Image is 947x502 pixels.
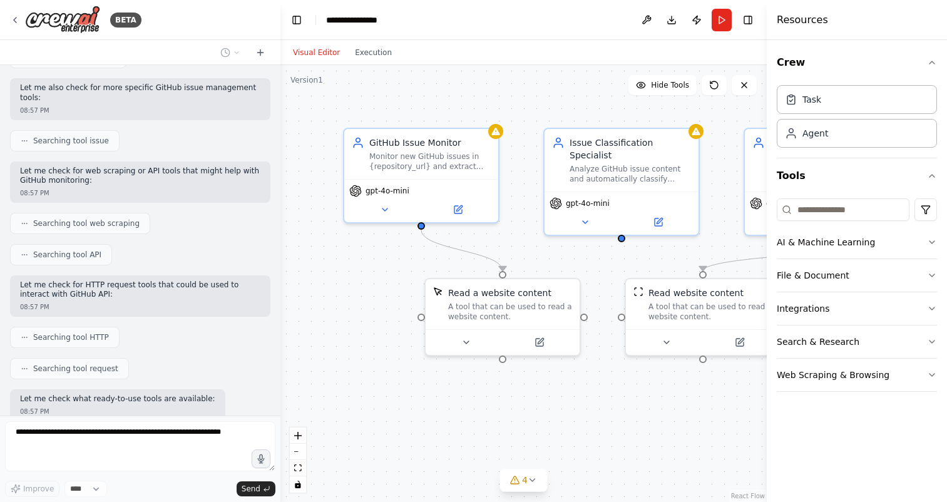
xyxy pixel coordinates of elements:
div: 08:57 PM [20,188,260,198]
div: 08:57 PM [20,106,260,115]
div: A tool that can be used to read a website content. [648,302,772,322]
span: gpt-4o-mini [366,186,409,196]
p: Let me check what ready-to-use tools are available: [20,394,215,404]
button: Integrations [777,292,937,325]
div: Issue Classification SpecialistAnalyze GitHub issue content and automatically classify issues int... [543,128,700,236]
p: Let me check for web scraping or API tools that might help with GitHub monitoring: [20,166,260,186]
div: ScrapeWebsiteToolRead website contentA tool that can be used to read a website content. [625,278,781,356]
div: gpt-4o-mini [744,128,900,236]
button: Web Scraping & Browsing [777,359,937,391]
img: ScrapeElementFromWebsiteTool [433,287,443,297]
button: Hide left sidebar [288,11,305,29]
button: Crew [777,45,937,80]
button: Hide right sidebar [739,11,757,29]
span: Searching tool request [33,364,118,374]
div: ScrapeElementFromWebsiteToolRead a website contentA tool that can be used to read a website content. [424,278,581,356]
button: Search & Research [777,325,937,358]
span: Searching tool issue [33,136,109,146]
button: Send [237,481,275,496]
div: 08:57 PM [20,407,215,416]
p: Let me also check for more specific GitHub issue management tools: [20,83,260,103]
button: Open in side panel [422,202,493,217]
button: File & Document [777,259,937,292]
button: 4 [499,469,548,492]
div: Crew [777,80,937,158]
span: Searching tool web scraping [33,218,140,228]
div: Monitor new GitHub issues in {repository_url} and extract issue content including title, descript... [369,151,491,172]
div: Tools [777,193,937,402]
span: Searching tool API [33,250,101,260]
div: GitHub Issue MonitorMonitor new GitHub issues in {repository_url} and extract issue content inclu... [343,128,499,223]
div: Read a website content [448,287,551,299]
a: React Flow attribution [731,493,765,499]
img: Logo [25,6,100,34]
div: 08:57 PM [20,302,260,312]
button: Tools [777,158,937,193]
button: zoom out [290,444,306,460]
button: Click to speak your automation idea [252,449,270,468]
div: Task [802,93,821,106]
div: React Flow controls [290,428,306,493]
button: Hide Tools [628,75,697,95]
div: GitHub Issue Monitor [369,136,491,149]
div: A tool that can be used to read a website content. [448,302,572,322]
nav: breadcrumb [326,14,391,26]
button: fit view [290,460,306,476]
h4: Resources [777,13,828,28]
span: 4 [522,474,528,486]
button: Open in side panel [704,335,775,350]
div: Analyze GitHub issue content and automatically classify issues into appropriate categories (bug, ... [570,164,691,184]
span: Send [242,484,260,494]
button: toggle interactivity [290,476,306,493]
button: Improve [5,481,59,497]
button: zoom in [290,428,306,444]
div: Agent [802,127,828,140]
g: Edge from 1fc5cbd2-52f5-4e3c-a64f-998cfc287e2a to 6558525e-20f1-4034-b55f-d1b217798644 [415,230,509,271]
button: Execution [347,45,399,60]
span: Hide Tools [651,80,689,90]
div: Issue Classification Specialist [570,136,691,161]
button: Open in side panel [504,335,575,350]
div: Read website content [648,287,744,299]
button: Switch to previous chat [215,45,245,60]
div: Version 1 [290,75,323,85]
img: ScrapeWebsiteTool [633,287,643,297]
span: Improve [23,484,54,494]
p: Let me check for HTTP request tools that could be used to interact with GitHub API: [20,280,260,300]
span: Searching tool HTTP [33,332,109,342]
button: Visual Editor [285,45,347,60]
button: AI & Machine Learning [777,226,937,259]
span: gpt-4o-mini [566,198,610,208]
div: BETA [110,13,141,28]
button: Start a new chat [250,45,270,60]
button: Open in side panel [623,215,694,230]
